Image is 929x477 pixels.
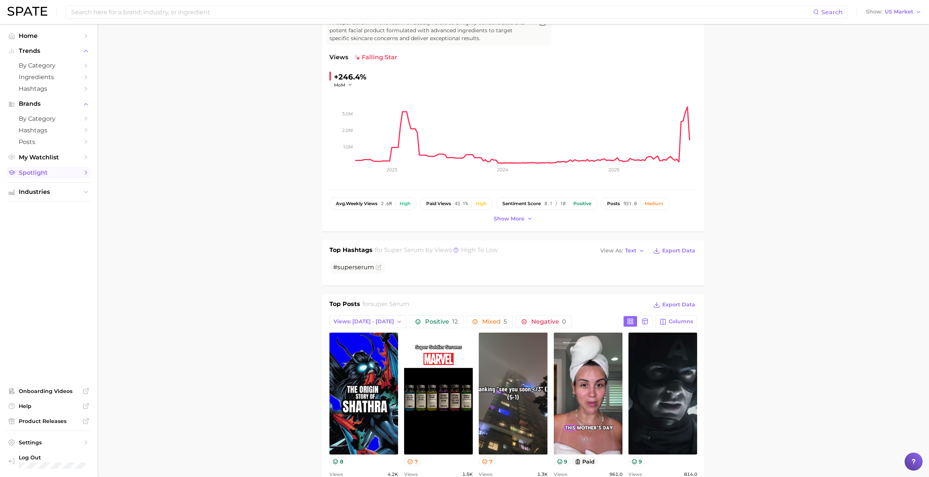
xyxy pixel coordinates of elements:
span: Ingredients [19,73,79,81]
button: View AsText [598,246,646,256]
button: sentiment score8.1 / 10Positive [496,197,598,210]
a: Ingredients [6,71,92,83]
tspan: 2024 [497,167,508,172]
tspan: 2.0m [342,127,353,133]
a: by Category [6,113,92,124]
a: My Watchlist [6,151,92,163]
img: falling star [354,54,360,60]
tspan: 2023 [386,167,397,172]
button: paid views43.1%High [420,197,493,210]
span: falling star [354,53,397,62]
button: Industries [6,186,92,198]
span: Hashtags [19,127,79,134]
span: My Watchlist [19,154,79,161]
span: Onboarding Videos [19,388,79,394]
button: posts931.0Medium [601,197,670,210]
span: Negative [531,319,566,325]
input: Search here for a brand, industry, or ingredient [71,6,813,18]
span: 5 [504,318,507,325]
span: Help [19,403,79,409]
span: # [333,264,374,271]
abbr: average [336,201,346,206]
a: Spotlight [6,167,92,178]
h2: for [362,300,409,311]
button: Export Data [651,246,697,256]
span: Home [19,32,79,39]
a: Log out. Currently logged in with e-mail lerae.matz@unilever.com. [6,452,92,471]
span: Export Data [662,301,695,308]
span: Show [866,10,882,14]
span: View As [600,249,623,253]
span: super serum [370,300,409,307]
span: 8.1 / 10 [544,201,565,206]
a: Help [6,400,92,412]
img: SPATE [8,7,47,16]
span: US Market [885,10,913,14]
span: 2.6m [381,201,392,206]
span: Text [625,249,636,253]
span: Product Releases [19,418,79,424]
tspan: 3.0m [342,111,353,117]
button: 9 [628,457,645,465]
button: ShowUS Market [864,7,923,17]
div: High [400,201,410,206]
button: 9 [554,457,571,465]
span: Log Out [19,454,86,461]
span: super serum [384,246,424,253]
span: serum [355,264,374,271]
div: High [476,201,487,206]
button: Export Data [651,300,697,310]
span: Spotlight [19,169,79,176]
span: Hashtags [19,85,79,92]
span: 12 [452,318,458,325]
div: Positive [573,201,591,206]
button: 7 [404,457,421,465]
button: avg.weekly views2.6mHigh [329,197,417,210]
span: posts [607,201,620,206]
span: sentiment score [502,201,541,206]
span: Show more [494,216,525,222]
span: super [337,264,355,271]
a: Product Releases [6,415,92,427]
button: Columns [655,315,697,328]
span: Columns [669,318,693,325]
button: MoM [334,82,353,88]
span: Brands [19,100,79,107]
button: Views: [DATE] - [DATE] [329,315,406,328]
span: 0 [562,318,566,325]
tspan: 1.0m [343,144,353,149]
button: Brands [6,98,92,109]
span: Views: [DATE] - [DATE] [334,318,394,325]
span: high to low [461,246,498,253]
div: Medium [645,201,663,206]
span: Search [821,9,843,16]
button: Trends [6,45,92,57]
span: Mixed [482,319,507,325]
span: A "super serum" in the realm of beauty refers to a highly concentrated and potent facial product ... [329,19,534,42]
span: by Category [19,115,79,122]
span: Posts [19,138,79,145]
span: 931.0 [624,201,637,206]
div: +246.4% [334,71,367,83]
a: Hashtags [6,83,92,94]
button: Show more [492,214,535,224]
button: Flag as miscategorized or irrelevant [376,264,382,270]
button: 8 [329,457,346,465]
span: Views [329,53,348,62]
h1: Top Posts [329,300,360,311]
span: paid views [426,201,451,206]
a: by Category [6,60,92,71]
span: weekly views [336,201,377,206]
button: paid [572,457,598,465]
a: Hashtags [6,124,92,136]
span: by Category [19,62,79,69]
span: Export Data [662,247,695,254]
a: Onboarding Videos [6,385,92,397]
span: 43.1% [455,201,468,206]
span: Industries [19,189,79,195]
h2: for by Views [375,246,498,256]
span: Settings [19,439,79,446]
span: MoM [334,82,345,88]
button: 7 [479,457,496,465]
tspan: 2025 [609,167,619,172]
